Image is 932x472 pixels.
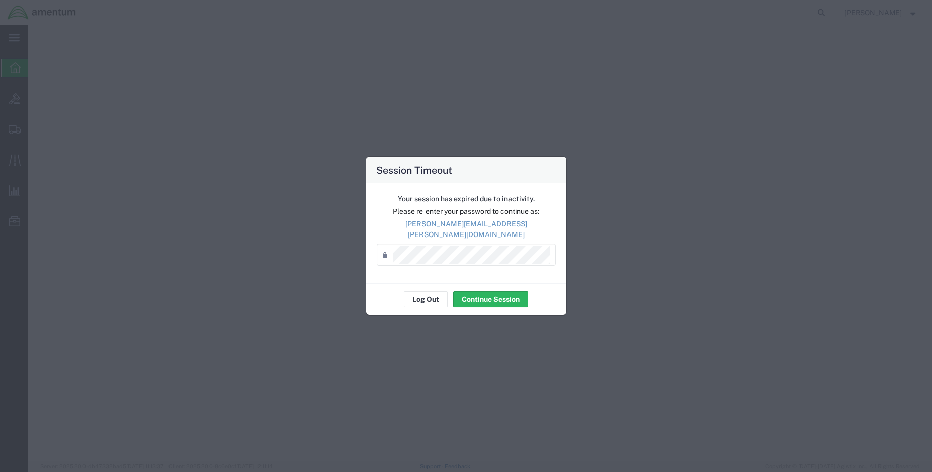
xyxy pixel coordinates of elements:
[377,194,556,204] p: Your session has expired due to inactivity.
[377,206,556,217] p: Please re-enter your password to continue as:
[453,291,528,307] button: Continue Session
[404,291,448,307] button: Log Out
[376,163,452,177] h4: Session Timeout
[377,219,556,240] p: [PERSON_NAME][EMAIL_ADDRESS][PERSON_NAME][DOMAIN_NAME]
